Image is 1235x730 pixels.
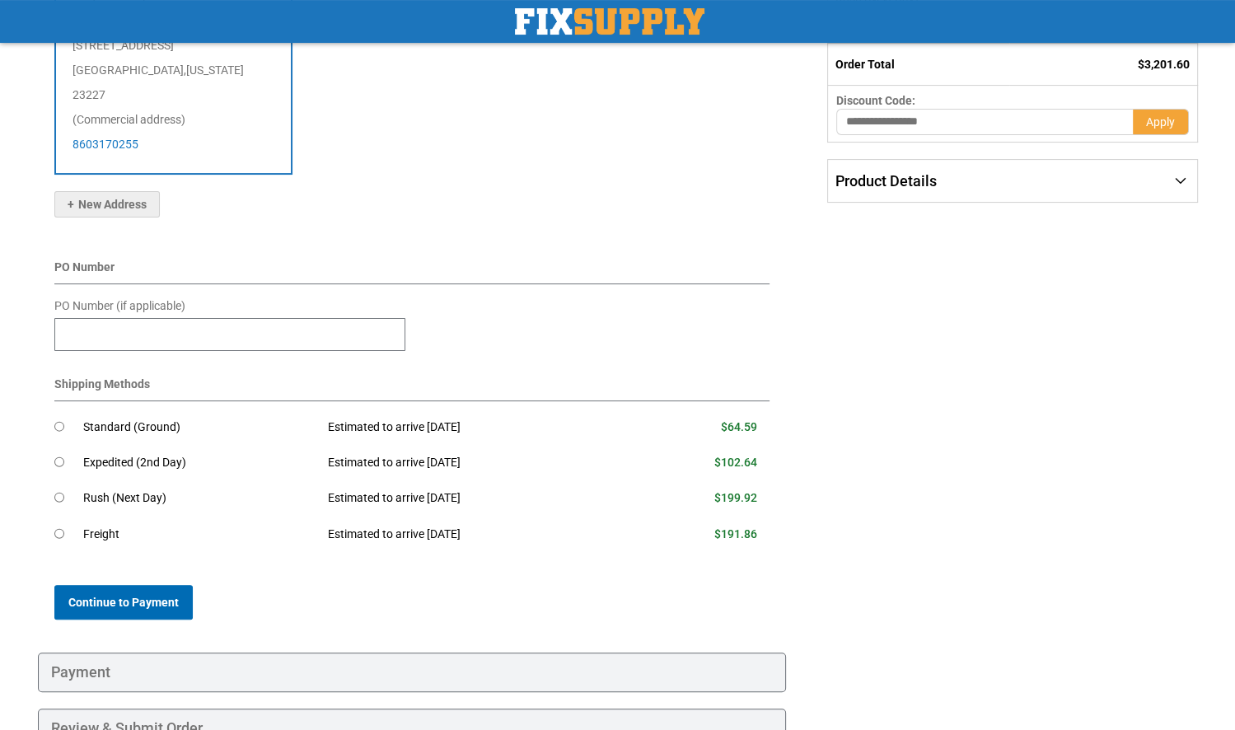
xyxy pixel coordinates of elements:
div: Payment [38,653,787,692]
span: PO Number (if applicable) [54,299,185,312]
td: Standard (Ground) [83,409,316,445]
strong: Order Total [835,58,895,71]
button: Continue to Payment [54,585,193,620]
td: Estimated to arrive [DATE] [316,445,634,480]
img: Fix Industrial Supply [515,8,704,35]
a: 8603170255 [73,138,138,151]
span: [US_STATE] [186,63,244,77]
span: $199.92 [714,491,757,504]
span: Apply [1146,115,1175,129]
button: Apply [1133,109,1189,135]
span: Product Details [835,172,937,190]
span: Discount Code: [836,94,915,107]
div: PO Number [54,259,770,284]
span: $64.59 [721,420,757,433]
td: Freight [83,517,316,552]
a: store logo [515,8,704,35]
td: Estimated to arrive [DATE] [316,409,634,445]
span: $3,201.60 [1138,58,1190,71]
div: Shipping Methods [54,376,770,401]
td: Estimated to arrive [DATE] [316,517,634,552]
span: Continue to Payment [68,596,179,609]
button: New Address [54,191,160,218]
span: $102.64 [714,456,757,469]
span: $191.86 [714,527,757,540]
td: Expedited (2nd Day) [83,445,316,480]
td: Estimated to arrive [DATE] [316,480,634,516]
td: Rush (Next Day) [83,480,316,516]
span: New Address [68,198,147,211]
